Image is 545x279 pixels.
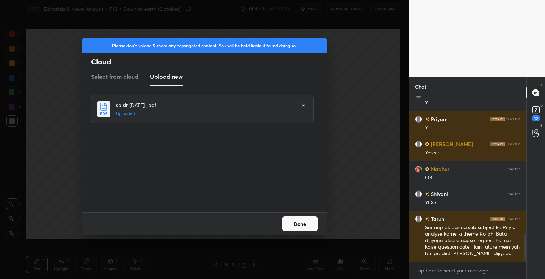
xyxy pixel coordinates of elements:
[425,124,520,132] div: Y
[429,190,448,198] h6: Shivani
[506,117,520,121] div: 12:42 PM
[425,149,520,156] div: Yes sir
[91,57,327,66] h2: Cloud
[116,101,293,109] h4: sp sir [DATE]_.pdf
[425,192,429,196] img: no-rating-badge.077c3623.svg
[540,123,543,128] p: G
[150,72,183,81] h3: Upload new
[429,140,473,148] h6: [PERSON_NAME]
[506,217,520,221] div: 12:42 PM
[429,115,448,123] h6: Priyam
[415,141,422,148] img: default.png
[282,216,318,231] button: Done
[429,165,451,173] h6: Madhuri
[116,110,293,117] h5: Uploaded
[490,217,505,221] img: iconic-dark.1390631f.png
[415,166,422,173] img: 000e10b4008f411cb14d8344cd7b6310.jpg
[541,82,543,88] p: T
[425,224,520,257] div: Sar aap ek bar na sab subject ke Pi y q analyse karne ki theme Ko bhi Bata dijiyega please aapse ...
[490,117,505,121] img: iconic-dark.1390631f.png
[540,103,543,108] p: D
[425,167,429,171] img: Learner_Badge_beginner_1_8b307cf2a0.svg
[506,192,520,196] div: 12:42 PM
[425,99,520,107] div: Y
[425,199,520,206] div: YES sir
[425,117,429,121] img: no-rating-badge.077c3623.svg
[425,217,429,221] img: no-rating-badge.077c3623.svg
[506,142,520,146] div: 12:42 PM
[429,215,444,223] h6: Tarun
[532,115,540,121] div: 10
[82,38,327,53] div: Please don't upload & share any copyrighted content. You will be held liable if found doing so.
[415,190,422,198] img: default.png
[425,174,520,181] div: OK
[415,215,422,223] img: default.png
[409,96,526,262] div: grid
[409,77,432,96] p: Chat
[425,142,429,146] img: Learner_Badge_beginner_1_8b307cf2a0.svg
[415,116,422,123] img: default.png
[506,167,520,171] div: 12:42 PM
[490,142,505,146] img: iconic-dark.1390631f.png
